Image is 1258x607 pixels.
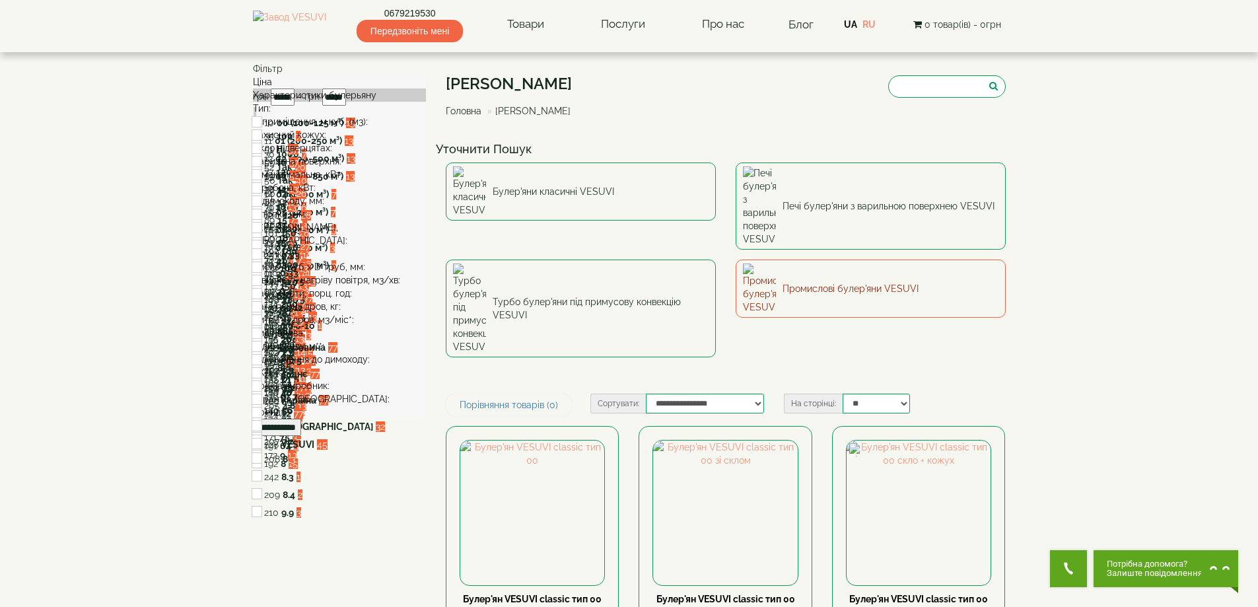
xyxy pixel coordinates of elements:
li: [PERSON_NAME] [484,104,571,118]
div: V приміщення, м.куб. (м3): [253,115,427,128]
label: На сторінці: [784,394,843,413]
span: 242 [264,472,279,482]
a: Блог [788,18,814,31]
span: 77 [310,369,320,379]
img: Булер'ян VESUVI classic тип 00 скло + кожух [847,441,991,585]
div: Гарантія, [GEOGRAPHIC_DATA]: [253,392,427,406]
div: Варильна поверхня: [253,155,427,168]
span: 13 [346,171,355,182]
h1: [PERSON_NAME] [446,75,580,92]
label: 9.9 [281,506,294,519]
a: Булер'яни класичні VESUVI Булер'яни класичні VESUVI [446,162,716,221]
span: 0 товар(ів) - 0грн [925,19,1001,30]
span: 32 [376,421,385,432]
img: Булер'ян VESUVI classic тип 00 [460,441,604,585]
div: Країна виробник: [253,379,427,392]
div: Ціна [253,75,427,89]
span: 77 [328,342,337,353]
img: Булер'ян VESUVI classic тип 00 зі склом [653,441,797,585]
span: 228 [264,439,279,450]
div: Підключення до димоходу: [253,353,427,366]
div: Захисний кожух: [253,128,427,141]
label: 12 [281,407,291,420]
img: Промислові булер'яни VESUVI [743,264,776,314]
span: 7 [332,189,336,199]
div: D димоходу, мм: [253,194,427,207]
button: Get Call button [1050,550,1087,587]
a: Товари [494,9,557,40]
span: 45 [317,439,328,450]
a: Порівняння товарів (0) [446,394,572,416]
a: Промислові булер'яни VESUVI Промислові булер'яни VESUVI [736,260,1006,318]
span: Потрібна допомога? [1107,559,1203,569]
img: Булер'яни класичні VESUVI [453,166,486,217]
span: 3 [330,242,335,253]
span: 1 [302,250,306,260]
a: Турбо булер'яни під примусову конвекцію VESUVI Турбо булер'яни під примусову конвекцію VESUVI [446,260,716,357]
span: 1 [297,472,300,482]
span: 77 [294,408,303,419]
span: 210 [264,507,279,518]
span: 2 [298,489,302,500]
img: Турбо булер'яни під примусову конвекцію VESUVI [453,264,486,353]
img: Печі булер'яни з варильною поверхнею VESUVI [743,166,776,246]
span: Залиште повідомлення [1107,569,1203,578]
div: Час роботи, порц. год: [253,287,427,300]
span: 3 [297,507,301,518]
div: V топки, л: [253,247,427,260]
label: Сортувати: [590,394,646,413]
span: 208 [264,454,280,464]
div: Бренд: [253,406,427,419]
a: Печі булер'яни з варильною поверхнею VESUVI Печі булер'яни з варильною поверхнею VESUVI [736,162,1006,250]
div: Тип: [253,102,427,115]
span: 7 [331,207,335,217]
div: Фільтр [253,62,427,75]
div: Вага порції дров, кг: [253,300,427,313]
div: P робоча, кВт: [253,181,427,194]
label: 8.3 [281,470,294,483]
label: Заднє [281,367,308,380]
img: gift [849,443,862,456]
label: VESUVI [281,438,314,451]
span: 13 [347,153,355,164]
div: Витрати дров, м3/міс*: [253,313,427,326]
div: H димоходу, м**: [253,339,427,353]
label: [GEOGRAPHIC_DATA] [281,420,373,433]
div: Характеристики булерьяну [253,89,427,102]
label: 8.4 [283,488,295,501]
div: Число труб x D труб, мм: [253,260,427,273]
label: 8 [283,452,288,466]
span: 209 [264,489,280,500]
button: Chat button [1094,550,1238,587]
a: Послуги [588,9,658,40]
h4: Уточнити Пошук [436,143,1016,156]
span: Передзвоніть мені [357,20,463,42]
span: 3 [291,454,295,464]
span: 13 [345,135,353,146]
a: Головна [446,106,481,116]
div: Швидкість нагріву повітря, м3/хв: [253,273,427,287]
div: Вид палива: [253,326,427,339]
div: L [PERSON_NAME], [GEOGRAPHIC_DATA]: [253,221,427,247]
div: P максимальна, кВт: [253,168,427,181]
div: D топки, мм: [253,207,427,221]
img: Завод VESUVI [253,11,326,38]
a: Про нас [689,9,757,40]
a: UA [844,19,857,30]
a: RU [862,19,876,30]
button: 0 товар(ів) - 0грн [909,17,1005,32]
a: Булер'ян VESUVI classic тип 00 [463,594,602,604]
div: ККД, %: [253,366,427,379]
a: 0679219530 [357,7,463,20]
